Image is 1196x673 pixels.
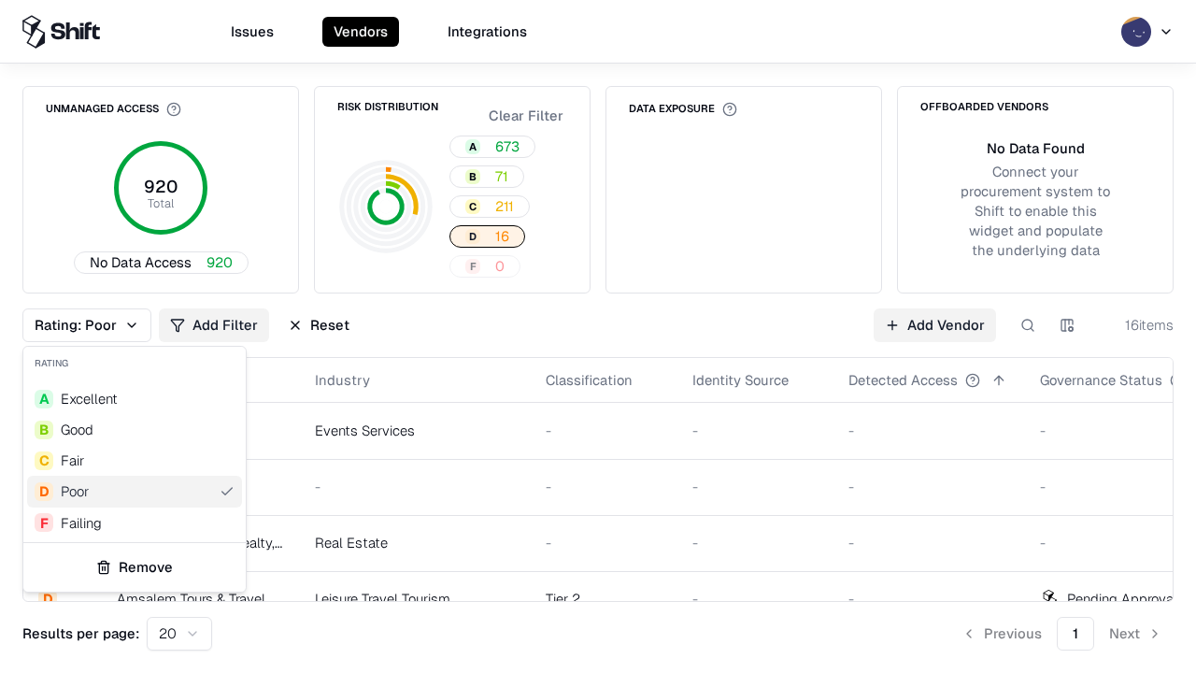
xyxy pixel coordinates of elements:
span: Excellent [61,389,118,408]
div: F [35,513,53,532]
div: C [35,451,53,470]
div: D [35,482,53,501]
span: Good [61,420,93,439]
button: Remove [31,551,238,584]
div: Suggestions [23,379,246,542]
div: B [35,421,53,439]
span: Fair [61,451,84,470]
div: Rating [23,347,246,379]
div: Poor [61,481,89,501]
div: A [35,390,53,408]
div: Failing [61,513,102,533]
